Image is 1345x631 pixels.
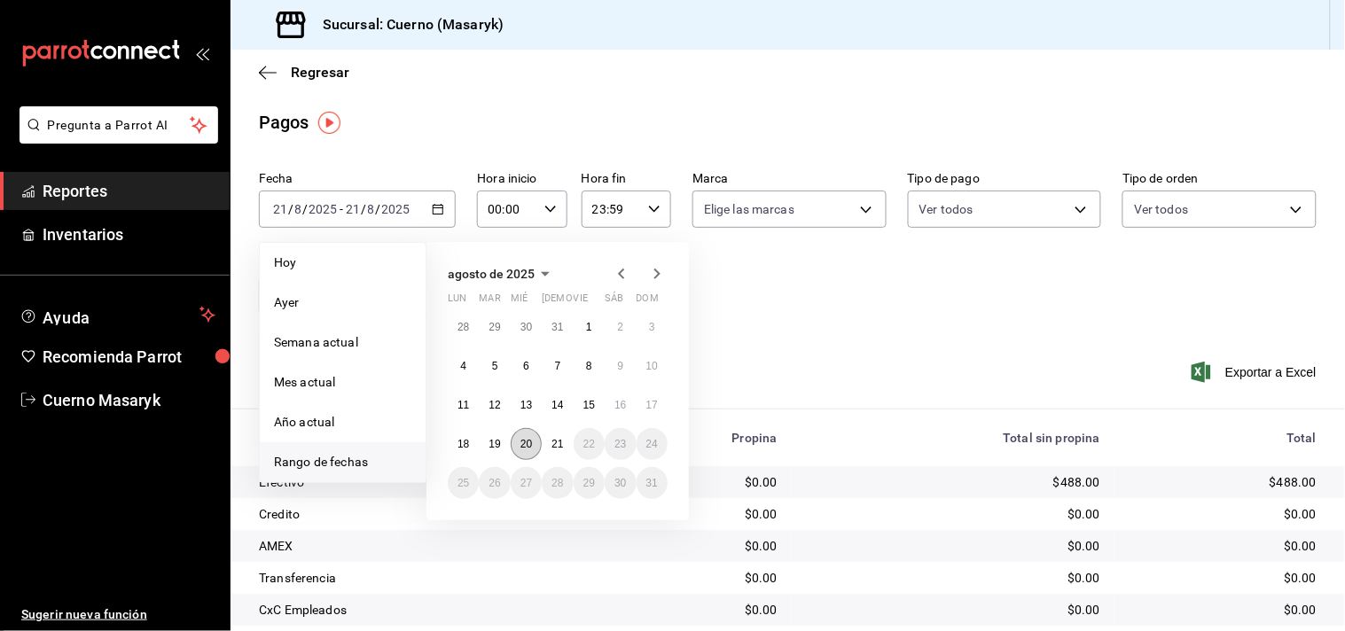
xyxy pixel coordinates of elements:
abbr: 2 de agosto de 2025 [617,321,623,333]
button: 18 de agosto de 2025 [448,428,479,460]
abbr: 8 de agosto de 2025 [586,360,592,372]
span: Elige las marcas [704,200,794,218]
abbr: 17 de agosto de 2025 [646,399,658,411]
abbr: 24 de agosto de 2025 [646,438,658,450]
button: 28 de julio de 2025 [448,311,479,343]
button: 28 de agosto de 2025 [542,467,573,499]
abbr: 11 de agosto de 2025 [457,399,469,411]
div: $0.00 [1129,601,1317,619]
button: 29 de julio de 2025 [479,311,510,343]
span: Hoy [274,253,411,272]
div: $0.00 [806,537,1100,555]
div: CxC Empleados [259,601,588,619]
label: Hora fin [582,173,671,185]
abbr: 10 de agosto de 2025 [646,360,658,372]
input: -- [345,202,361,216]
h3: Sucursal: Cuerno (Masaryk) [309,14,504,35]
label: Tipo de pago [908,173,1102,185]
abbr: domingo [637,292,659,311]
abbr: jueves [542,292,646,311]
abbr: 22 de agosto de 2025 [583,438,595,450]
button: 9 de agosto de 2025 [605,350,636,382]
div: $0.00 [1129,569,1317,587]
img: Tooltip marker [318,112,340,134]
abbr: 29 de julio de 2025 [489,321,500,333]
abbr: 12 de agosto de 2025 [489,399,500,411]
label: Tipo de orden [1122,173,1317,185]
div: AMEX [259,537,588,555]
button: 3 de agosto de 2025 [637,311,668,343]
span: Reportes [43,179,215,203]
abbr: miércoles [511,292,528,311]
button: 8 de agosto de 2025 [574,350,605,382]
abbr: lunes [448,292,466,311]
input: -- [367,202,376,216]
abbr: 31 de julio de 2025 [551,321,563,333]
abbr: sábado [605,292,623,311]
abbr: 16 de agosto de 2025 [614,399,626,411]
span: Ver todos [1134,200,1188,218]
button: 29 de agosto de 2025 [574,467,605,499]
button: 21 de agosto de 2025 [542,428,573,460]
abbr: 25 de agosto de 2025 [457,477,469,489]
span: Año actual [274,413,411,432]
button: 24 de agosto de 2025 [637,428,668,460]
button: 30 de julio de 2025 [511,311,542,343]
abbr: 28 de julio de 2025 [457,321,469,333]
span: Semana actual [274,333,411,352]
abbr: 27 de agosto de 2025 [520,477,532,489]
button: 30 de agosto de 2025 [605,467,636,499]
input: -- [293,202,302,216]
button: 1 de agosto de 2025 [574,311,605,343]
span: - [340,202,343,216]
div: Transferencia [259,569,588,587]
div: $0.00 [1129,537,1317,555]
button: 6 de agosto de 2025 [511,350,542,382]
span: Pregunta a Parrot AI [48,116,191,135]
span: Ayer [274,293,411,312]
button: 13 de agosto de 2025 [511,389,542,421]
button: 23 de agosto de 2025 [605,428,636,460]
span: Ver todos [919,200,974,218]
input: -- [272,202,288,216]
button: open_drawer_menu [195,46,209,60]
abbr: 5 de agosto de 2025 [492,360,498,372]
abbr: 26 de agosto de 2025 [489,477,500,489]
div: Total sin propina [806,431,1100,445]
abbr: 31 de agosto de 2025 [646,477,658,489]
abbr: 19 de agosto de 2025 [489,438,500,450]
span: Exportar a Excel [1195,362,1317,383]
div: $0.00 [616,537,778,555]
abbr: 29 de agosto de 2025 [583,477,595,489]
abbr: 9 de agosto de 2025 [617,360,623,372]
div: $488.00 [806,473,1100,491]
abbr: 30 de julio de 2025 [520,321,532,333]
span: / [376,202,381,216]
abbr: 6 de agosto de 2025 [523,360,529,372]
button: agosto de 2025 [448,263,556,284]
button: 10 de agosto de 2025 [637,350,668,382]
span: Cuerno Masaryk [43,388,215,412]
div: $488.00 [1129,473,1317,491]
abbr: 20 de agosto de 2025 [520,438,532,450]
a: Pregunta a Parrot AI [12,129,218,147]
div: $0.00 [806,601,1100,619]
abbr: 18 de agosto de 2025 [457,438,469,450]
div: $0.00 [1129,505,1317,523]
div: $0.00 [616,569,778,587]
button: 26 de agosto de 2025 [479,467,510,499]
div: Pagos [259,109,309,136]
button: 14 de agosto de 2025 [542,389,573,421]
button: 5 de agosto de 2025 [479,350,510,382]
button: 7 de agosto de 2025 [542,350,573,382]
span: / [302,202,308,216]
div: Total [1129,431,1317,445]
div: $0.00 [806,569,1100,587]
abbr: viernes [574,292,588,311]
label: Hora inicio [477,173,567,185]
span: Regresar [291,64,349,81]
button: 22 de agosto de 2025 [574,428,605,460]
button: 16 de agosto de 2025 [605,389,636,421]
input: ---- [381,202,411,216]
button: 4 de agosto de 2025 [448,350,479,382]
